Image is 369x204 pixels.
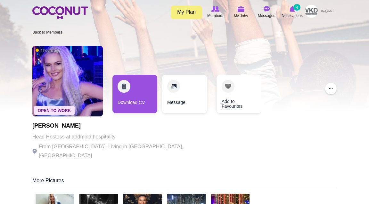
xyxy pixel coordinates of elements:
[263,6,270,12] img: Messages
[112,75,157,116] div: 1 / 3
[32,123,209,129] h1: [PERSON_NAME]
[202,5,228,20] a: Browse Members Members
[279,5,305,20] a: Notifications Notifications 4
[207,12,223,19] span: Members
[254,5,279,20] a: Messages Messages
[217,75,261,113] a: Add to Favourites
[162,75,207,116] div: 2 / 3
[36,48,60,53] span: 7 hours ago
[293,4,300,11] small: 4
[162,75,207,113] a: Message
[34,106,75,115] span: Open To Work
[318,5,337,18] a: العربية
[32,177,337,187] div: More Pictures
[32,30,62,35] a: Back to Members
[282,12,302,19] span: Notifications
[32,6,88,19] img: Home
[228,5,254,20] a: My Jobs My Jobs
[325,83,337,94] button: ...
[258,12,275,19] span: Messages
[112,75,157,113] a: Download CV
[290,6,295,12] img: Notifications
[211,6,219,12] img: Browse Members
[234,13,248,19] span: My Jobs
[171,5,202,19] a: My Plan
[237,6,244,12] img: My Jobs
[212,75,257,116] div: 3 / 3
[32,132,209,141] p: Head Hostess at addmind hospitality
[32,142,209,160] p: From [GEOGRAPHIC_DATA], Living in [GEOGRAPHIC_DATA], [GEOGRAPHIC_DATA]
